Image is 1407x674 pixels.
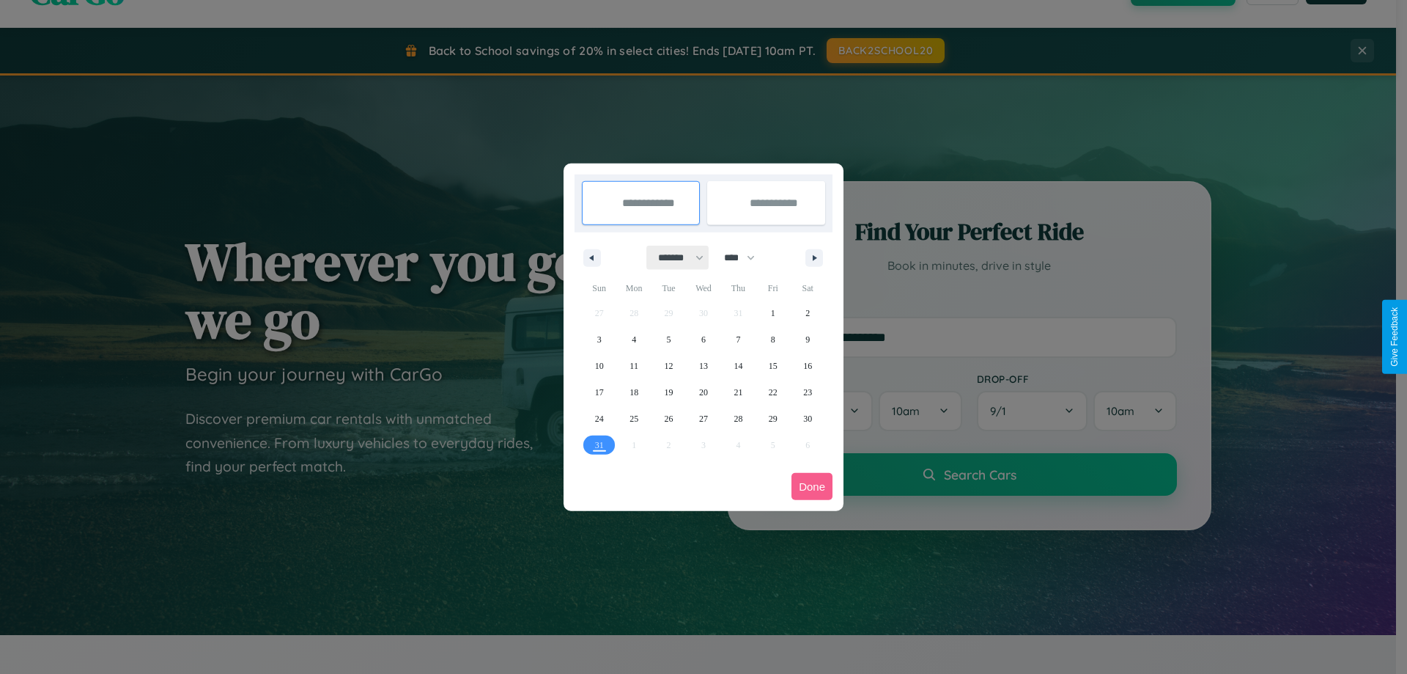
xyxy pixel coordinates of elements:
[616,326,651,353] button: 4
[582,432,616,458] button: 31
[616,379,651,406] button: 18
[595,379,604,406] span: 17
[756,326,790,353] button: 8
[651,406,686,432] button: 26
[791,379,825,406] button: 23
[595,353,604,379] span: 10
[686,353,720,379] button: 13
[734,353,742,379] span: 14
[665,406,673,432] span: 26
[791,406,825,432] button: 30
[769,379,778,406] span: 22
[756,353,790,379] button: 15
[769,406,778,432] span: 29
[734,379,742,406] span: 21
[616,406,651,432] button: 25
[582,326,616,353] button: 3
[803,379,812,406] span: 23
[651,276,686,300] span: Tue
[1389,307,1400,367] div: Give Feedback
[651,379,686,406] button: 19
[721,276,756,300] span: Thu
[736,326,740,353] span: 7
[665,353,673,379] span: 12
[699,353,708,379] span: 13
[805,300,810,326] span: 2
[791,276,825,300] span: Sat
[582,379,616,406] button: 17
[699,406,708,432] span: 27
[734,406,742,432] span: 28
[629,406,638,432] span: 25
[686,406,720,432] button: 27
[665,379,673,406] span: 19
[582,406,616,432] button: 24
[756,276,790,300] span: Fri
[582,353,616,379] button: 10
[791,326,825,353] button: 9
[771,300,775,326] span: 1
[651,326,686,353] button: 5
[632,326,636,353] span: 4
[686,326,720,353] button: 6
[721,379,756,406] button: 21
[582,276,616,300] span: Sun
[791,353,825,379] button: 16
[667,326,671,353] span: 5
[721,326,756,353] button: 7
[756,406,790,432] button: 29
[721,406,756,432] button: 28
[595,432,604,458] span: 31
[721,353,756,379] button: 14
[651,353,686,379] button: 12
[791,300,825,326] button: 2
[595,406,604,432] span: 24
[803,406,812,432] span: 30
[699,379,708,406] span: 20
[756,379,790,406] button: 22
[629,379,638,406] span: 18
[769,353,778,379] span: 15
[629,353,638,379] span: 11
[616,276,651,300] span: Mon
[701,326,706,353] span: 6
[803,353,812,379] span: 16
[686,379,720,406] button: 20
[616,353,651,379] button: 11
[791,473,832,500] button: Done
[597,326,602,353] span: 3
[771,326,775,353] span: 8
[805,326,810,353] span: 9
[686,276,720,300] span: Wed
[756,300,790,326] button: 1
